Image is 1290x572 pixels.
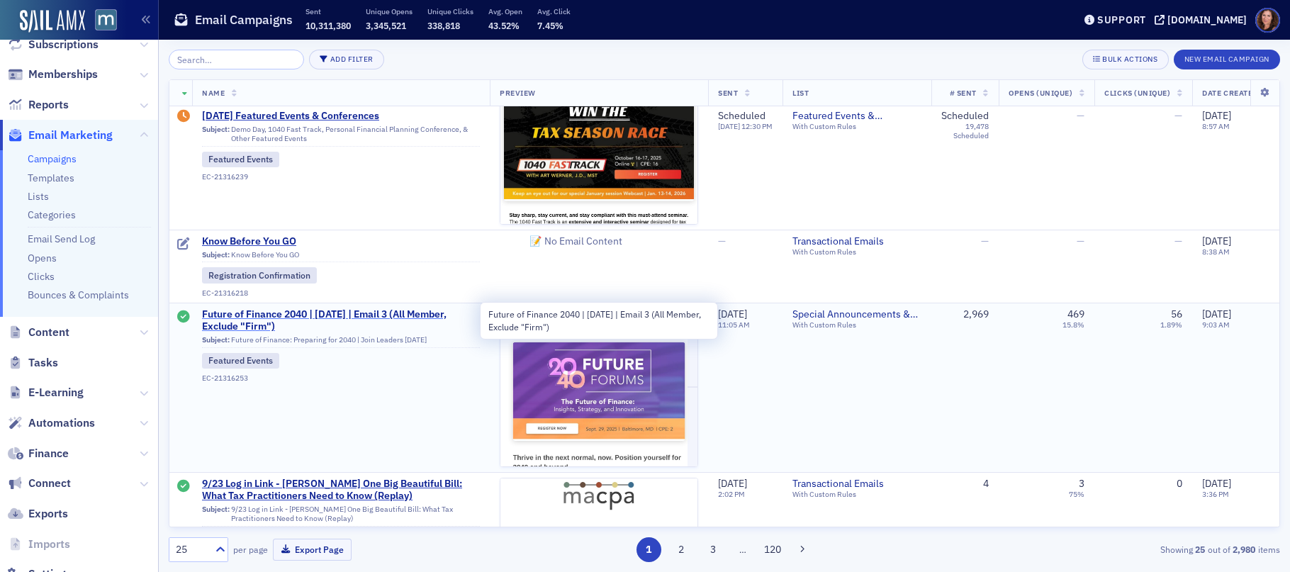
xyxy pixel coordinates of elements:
span: # Sent [950,88,977,98]
span: [DATE] [718,477,747,490]
a: View Homepage [85,9,117,33]
a: Subscriptions [8,37,99,52]
div: Draft [177,110,190,124]
div: Know Before You GO [202,250,480,263]
time: 3:36 PM [1202,489,1229,499]
div: 19,478 Scheduled [941,123,989,141]
span: Opens (Unique) [1009,88,1072,98]
span: [DATE] [1202,109,1231,122]
button: Add Filter [309,50,384,69]
a: Finance [8,446,69,461]
div: 15.8% [1062,320,1084,330]
p: Avg. Open [488,6,522,16]
a: Transactional Emails [792,235,921,248]
div: Showing out of items [919,543,1280,556]
div: With Custom Rules [792,123,921,132]
span: Content [28,325,69,340]
button: [DOMAIN_NAME] [1155,15,1252,25]
div: Future of Finance: Preparing for 2040 | Join Leaders [DATE] [202,335,480,348]
span: Email Marketing [28,128,113,143]
strong: 25 [1193,543,1208,556]
div: 0 [1177,478,1182,490]
a: Email Send Log [28,232,95,245]
strong: 2,980 [1230,543,1258,556]
span: Exports [28,506,68,522]
time: 11:05 AM [718,320,750,330]
p: Avg. Click [537,6,571,16]
a: Transactional Emails [792,478,921,490]
div: Support [1097,13,1146,26]
time: 8:38 AM [1202,247,1230,257]
div: Bulk Actions [1102,55,1157,63]
a: 9/23 Log in Link - [PERSON_NAME] One Big Beautiful Bill: What Tax Practitioners Need to Know (Rep... [202,478,480,503]
div: Featured Events [202,353,279,369]
span: Imports [28,537,70,552]
span: Featured Events & Conferences — Weekly Publication [792,110,921,123]
div: Scheduled [941,110,989,123]
a: Lists [28,190,49,203]
span: Tasks [28,355,58,371]
a: Exports [8,506,68,522]
a: Clicks [28,270,55,283]
span: — [1174,235,1182,247]
div: Draft [177,237,190,252]
span: Future of Finance 2040 | [DATE] | Email 3 (All Member, Exclude "Firm") [202,308,480,333]
p: Unique Opens [366,6,413,16]
h1: Email Campaigns [195,11,293,28]
div: 25 [176,542,207,557]
div: With Custom Rules [792,490,921,499]
a: Automations [8,415,95,431]
span: 43.52% [488,20,520,31]
span: Connect [28,476,71,491]
a: Templates [28,172,74,184]
a: Special Announcements & Special Event Invitations [792,308,921,321]
div: 2,969 [941,308,989,321]
span: Sent [718,88,738,98]
span: Name [202,88,225,98]
div: 1.89% [1160,320,1182,330]
span: Date Created [1202,88,1257,98]
span: No Email Content [500,205,652,277]
time: 9:03 AM [1202,320,1230,330]
button: 120 [761,537,785,562]
button: Export Page [273,539,352,561]
div: 75% [1069,490,1084,499]
div: EC-21316253 [202,374,480,383]
time: 8:57 AM [1202,122,1230,132]
div: Demo Day, 1040 Fast Track, Personal Financial Planning Conference, & Other Featured Events [202,125,480,147]
span: [DATE] Featured Events & Conferences [202,110,480,123]
a: Bounces & Complaints [28,288,129,301]
span: Subscriptions [28,37,99,52]
div: With Custom Rules [792,320,921,330]
span: Preview [500,88,536,98]
span: 3,345,521 [366,20,406,31]
a: Reports [8,97,69,113]
span: [DATE] [1202,477,1231,490]
span: Subject: [202,125,230,143]
img: SailAMX [20,10,85,33]
button: 2 [668,537,693,562]
span: [DATE] [718,308,747,320]
span: Subject: [202,505,230,523]
span: Reports [28,97,69,113]
div: Registration Confirmation [202,267,317,283]
a: Campaigns [28,152,77,165]
div: 469 [1067,308,1084,321]
span: List [792,88,809,98]
button: 3 [701,537,726,562]
a: Content [8,325,69,340]
a: Know Before You GO [202,235,480,248]
div: 56 [1171,308,1182,321]
span: Profile [1255,8,1280,33]
div: EC-21316239 [202,172,480,181]
span: Clicks (Unique) [1104,88,1170,98]
span: 10,311,380 [305,20,351,31]
img: SailAMX [95,9,117,31]
div: 9/23 Log in Link - [PERSON_NAME] One Big Beautiful Bill: What Tax Practitioners Need to Know (Rep... [202,505,480,527]
div: Featured Events [202,152,279,167]
span: — [981,235,989,247]
a: Opens [28,252,57,264]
